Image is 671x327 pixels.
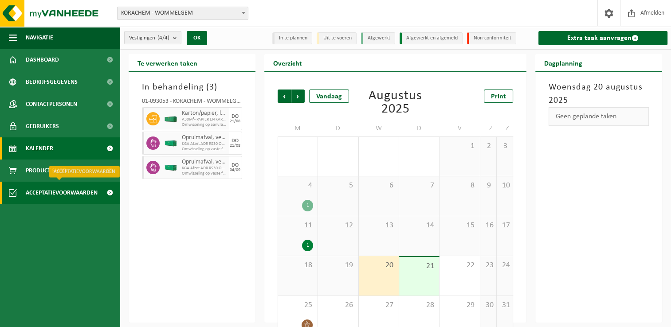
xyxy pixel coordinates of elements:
span: 17 [501,221,508,230]
span: 24 [501,261,508,270]
div: Geen geplande taken [549,107,649,126]
img: HK-XA-30-GN-00 [164,116,177,122]
span: 25 [283,300,313,310]
div: 1 [302,240,313,251]
li: Non-conformiteit [467,32,516,44]
span: Contactpersonen [26,93,77,115]
span: 6 [363,181,394,191]
span: 3 [501,141,508,151]
div: 01-093053 - KORACHEM - WOMMELGEM [142,98,242,107]
span: KGA Afzet ADR RS30 Opruimafval [182,141,227,147]
span: Vorige [278,90,291,103]
div: DO [232,163,239,168]
span: 15 [444,221,475,230]
span: 26 [322,300,353,310]
a: Print [484,90,513,103]
span: Opruimafval, verontreinigd, ontvlambaar [182,134,227,141]
td: V [439,121,480,136]
span: 21 [404,261,435,271]
span: Omwisseling op vaste frequentie [182,171,227,176]
span: 27 [363,300,394,310]
li: Afgewerkt en afgemeld [400,32,463,44]
span: Karton/papier, los (bedrijven) [182,110,227,117]
span: 9 [485,181,492,191]
span: 13 [363,221,394,230]
span: Bedrijfsgegevens [26,71,78,93]
span: 31 [501,300,508,310]
li: Afgewerkt [361,32,395,44]
span: 3 [209,83,214,92]
span: Vestigingen [129,31,169,45]
button: Vestigingen(4/4) [124,31,181,44]
span: A30M³- PAPIER EN KARTON [182,117,227,122]
div: 21/08 [230,144,240,148]
div: 1 [302,200,313,211]
span: 8 [444,181,475,191]
td: M [278,121,318,136]
span: 18 [283,261,313,270]
span: 12 [322,221,353,230]
td: D [318,121,358,136]
span: KGA Afzet ADR RS30 Opruimafval [182,166,227,171]
span: Opruimafval, verontreinigd, ontvlambaar [182,159,227,166]
span: 2 [485,141,492,151]
span: Acceptatievoorwaarden [26,182,98,204]
li: In te plannen [272,32,312,44]
div: DO [232,114,239,119]
span: Product Shop [26,160,66,182]
h2: Te verwerken taken [129,54,206,71]
span: KORACHEM - WOMMELGEM [117,7,248,20]
img: HK-RS-30-GN-00 [164,164,177,171]
td: Z [497,121,513,136]
span: Kalender [26,137,53,160]
div: 21/08 [230,119,240,124]
span: 11 [283,221,313,230]
h3: In behandeling ( ) [142,81,242,94]
span: 19 [322,261,353,270]
div: Augustus 2025 [357,90,434,116]
span: 28 [404,300,435,310]
div: Vandaag [309,90,349,103]
count: (4/4) [157,35,169,41]
span: 4 [283,181,313,191]
span: Omwisseling op aanvraag [182,122,227,128]
span: Dashboard [26,49,59,71]
h3: Woensdag 20 augustus 2025 [549,81,649,107]
span: 16 [485,221,492,230]
span: KORACHEM - WOMMELGEM [118,7,248,19]
a: Extra taak aanvragen [538,31,667,45]
span: 22 [444,261,475,270]
span: 7 [404,181,435,191]
span: Navigatie [26,27,53,49]
td: Z [480,121,497,136]
span: 23 [485,261,492,270]
span: Omwisseling op vaste frequentie [182,147,227,152]
td: D [399,121,439,136]
span: 14 [404,221,435,230]
span: 10 [501,181,508,191]
span: 30 [485,300,492,310]
img: HK-RS-30-GN-00 [164,140,177,147]
span: Volgende [291,90,305,103]
div: 04/09 [230,168,240,172]
h2: Overzicht [264,54,311,71]
li: Uit te voeren [317,32,357,44]
button: OK [187,31,207,45]
span: Print [491,93,506,100]
span: 5 [322,181,353,191]
span: 1 [444,141,475,151]
h2: Dagplanning [535,54,591,71]
div: DO [232,138,239,144]
span: 29 [444,300,475,310]
td: W [359,121,399,136]
span: Gebruikers [26,115,59,137]
span: 20 [363,261,394,270]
